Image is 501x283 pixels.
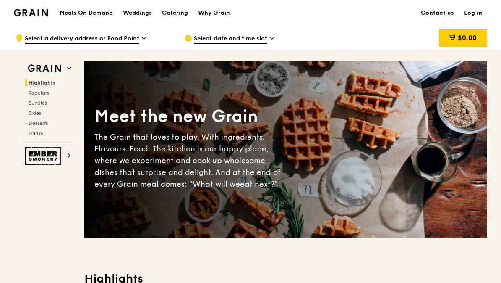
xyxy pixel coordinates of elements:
a: Log in [459,0,487,26]
div: The Grain that loves to play. With ingredients. Flavours. Food. The kitchen is our happy place, w... [94,131,286,190]
div: Meet the new Grain [94,105,286,128]
a: Weddings [118,0,157,26]
div: Weddings [123,0,152,26]
span: eat next?” [240,180,278,189]
a: Contact us [416,0,459,26]
span: Sides [29,110,41,116]
span: Desserts [29,120,48,126]
span: Select date and time slot [194,34,267,44]
a: Catering [157,0,193,26]
span: Bundles [29,100,47,106]
span: Select a delivery address or Food Point [25,34,139,44]
h1: Meals On Demand [60,9,113,17]
div: Why Grain [198,0,230,26]
a: Why Grain [193,0,235,26]
span: Highlights [29,80,55,86]
span: Drinks [29,130,43,136]
div: Catering [162,0,188,26]
img: Grain [14,9,48,16]
span: Regulars [29,90,49,96]
img: Grain web logo [25,61,64,76]
img: Ember Smokery web logo [25,147,64,165]
span: $0.00 [458,34,477,42]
